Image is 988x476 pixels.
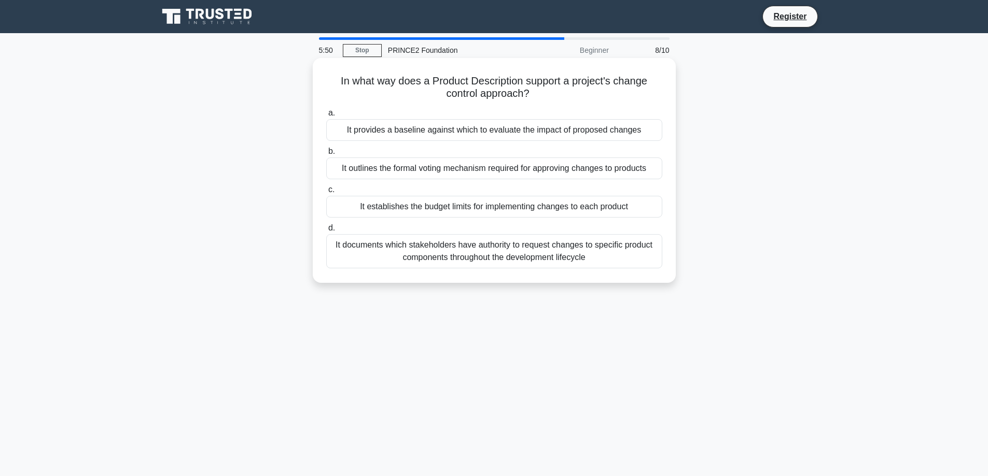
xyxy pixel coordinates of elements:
[328,223,335,232] span: d.
[524,40,615,61] div: Beginner
[326,196,662,218] div: It establishes the budget limits for implementing changes to each product
[767,10,813,23] a: Register
[313,40,343,61] div: 5:50
[326,234,662,268] div: It documents which stakeholders have authority to request changes to specific product components ...
[615,40,676,61] div: 8/10
[326,119,662,141] div: It provides a baseline against which to evaluate the impact of proposed changes
[325,75,663,100] h5: In what way does a Product Description support a project's change control approach?
[328,147,335,155] span: b.
[382,40,524,61] div: PRINCE2 Foundation
[326,157,662,179] div: It outlines the formal voting mechanism required for approving changes to products
[343,44,382,57] a: Stop
[328,185,335,194] span: c.
[328,108,335,117] span: a.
